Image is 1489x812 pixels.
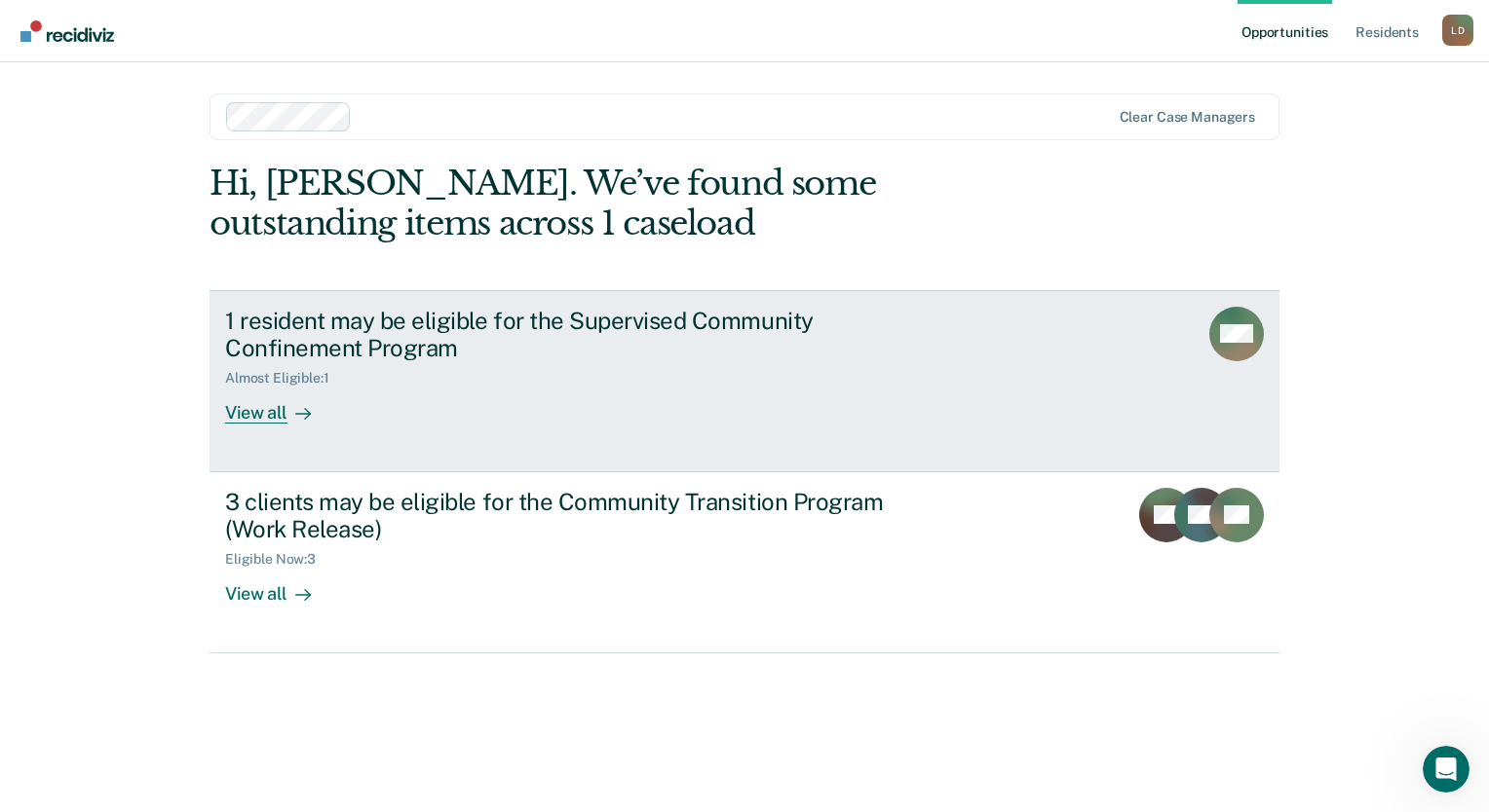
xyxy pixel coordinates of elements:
[1423,746,1470,793] iframe: Intercom live chat
[1442,15,1473,46] button: Profile dropdown button
[1442,15,1473,46] div: L D
[1120,109,1255,126] div: Clear case managers
[20,20,114,42] img: Recidiviz
[225,568,334,606] div: View all
[225,370,345,387] div: Almost Eligible : 1
[225,307,909,363] div: 1 resident may be eligible for the Supervised Community Confinement Program
[210,164,1065,243] div: Hi, [PERSON_NAME]. We’ve found some outstanding items across 1 caseload
[210,472,1279,653] a: 3 clients may be eligible for the Community Transition Program (Work Release)Eligible Now:3View all
[225,551,331,568] div: Eligible Now : 3
[210,290,1279,472] a: 1 resident may be eligible for the Supervised Community Confinement ProgramAlmost Eligible:1View all
[225,488,909,544] div: 3 clients may be eligible for the Community Transition Program (Work Release)
[225,387,334,424] div: View all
